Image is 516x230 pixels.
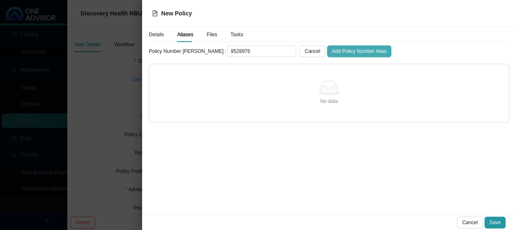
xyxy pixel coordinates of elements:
button: Save [484,217,506,228]
span: Cancel [305,47,320,55]
button: Cancel [457,217,482,228]
span: Aliases [177,32,194,37]
span: Cancel [462,218,477,227]
button: Cancel [300,45,325,57]
div: No data [154,97,504,105]
label: Policy Number Alias [149,45,227,57]
span: Tasks [231,32,243,37]
span: Add Policy Number Alias [332,47,386,55]
span: New Policy [161,10,192,17]
span: Files [206,32,217,37]
span: file-text [152,10,158,16]
span: Save [489,218,501,227]
span: Details [149,32,164,37]
button: Add Policy Number Alias [327,45,391,57]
